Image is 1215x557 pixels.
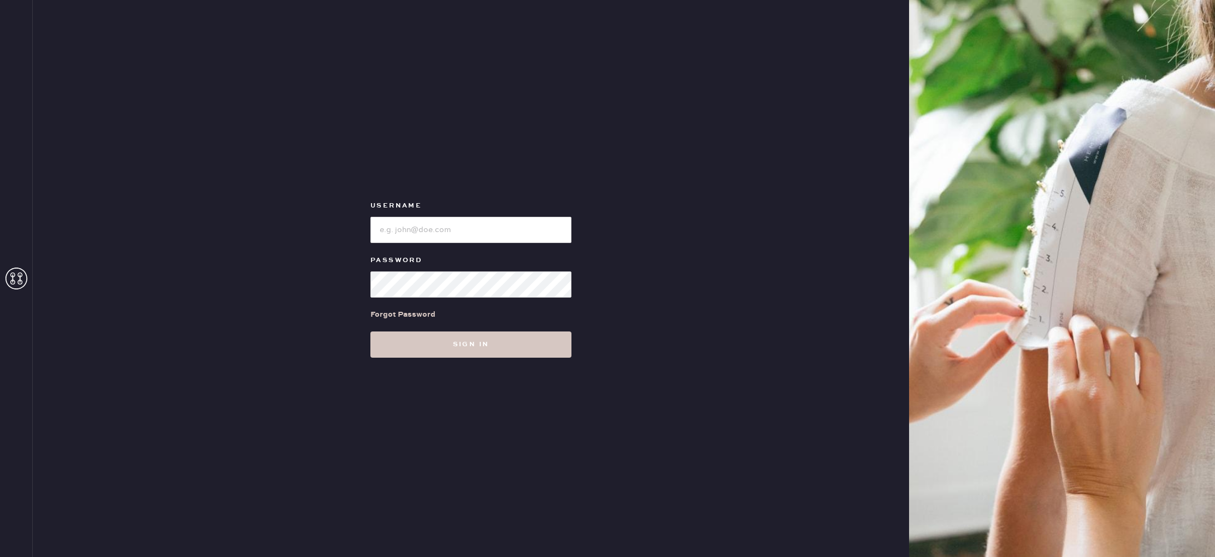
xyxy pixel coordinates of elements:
[370,254,571,267] label: Password
[370,309,435,321] div: Forgot Password
[370,331,571,358] button: Sign in
[370,199,571,212] label: Username
[370,217,571,243] input: e.g. john@doe.com
[370,298,435,331] a: Forgot Password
